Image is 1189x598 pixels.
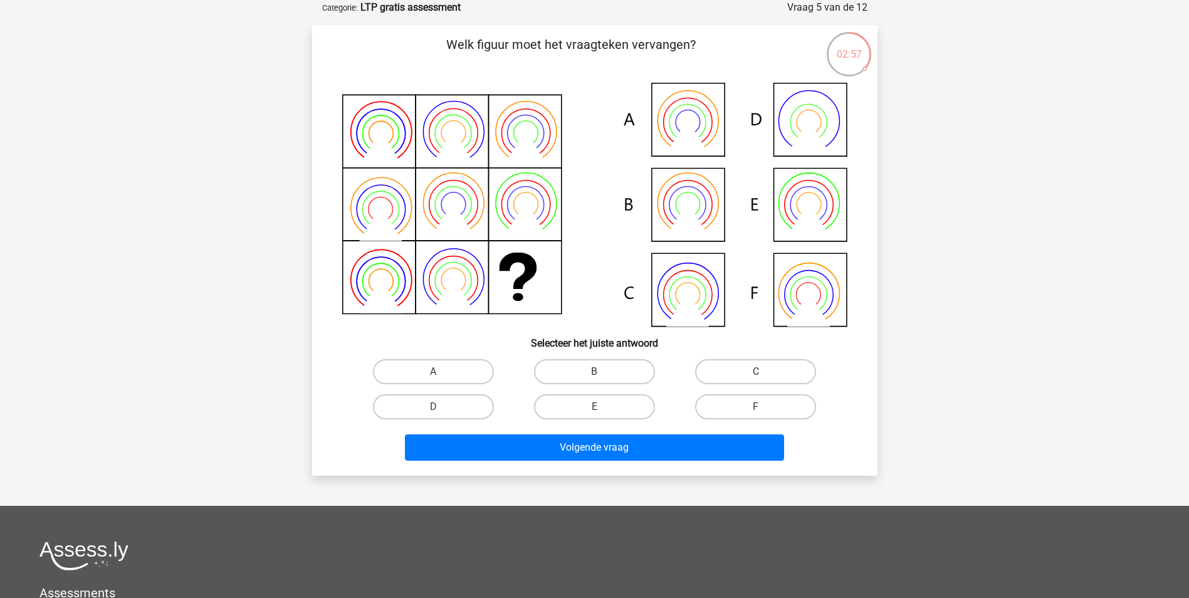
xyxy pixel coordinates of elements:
label: C [695,359,816,384]
label: B [534,359,655,384]
h6: Selecteer het juiste antwoord [332,327,857,349]
strong: LTP gratis assessment [360,1,461,13]
label: F [695,394,816,419]
img: Assessly logo [39,541,128,570]
div: 02:57 [825,31,872,62]
label: D [373,394,494,419]
label: A [373,359,494,384]
small: Categorie: [322,3,358,13]
label: E [534,394,655,419]
button: Volgende vraag [405,434,784,461]
p: Welk figuur moet het vraagteken vervangen? [332,35,810,73]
